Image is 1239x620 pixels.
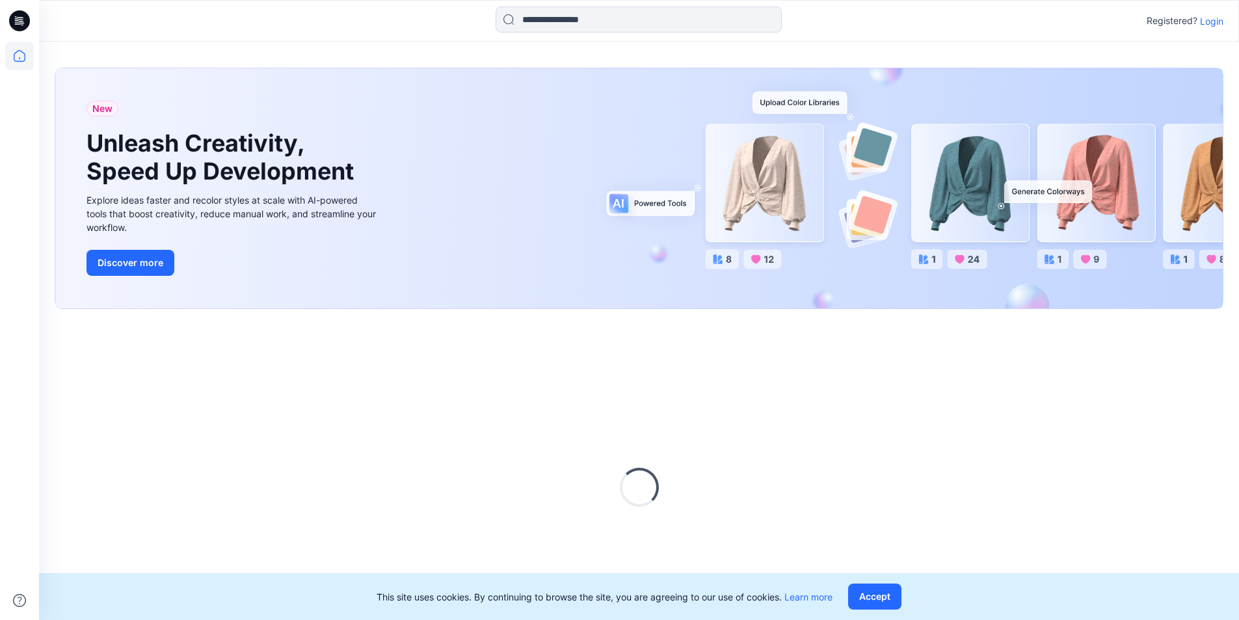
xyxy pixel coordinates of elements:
p: This site uses cookies. By continuing to browse the site, you are agreeing to our use of cookies. [377,590,833,604]
a: Learn more [784,591,833,602]
div: Explore ideas faster and recolor styles at scale with AI-powered tools that boost creativity, red... [87,193,379,234]
span: New [92,101,113,116]
h1: Unleash Creativity, Speed Up Development [87,129,360,185]
button: Discover more [87,250,174,276]
p: Registered? [1147,13,1197,29]
a: Discover more [87,250,379,276]
p: Login [1200,14,1223,28]
button: Accept [848,584,901,610]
